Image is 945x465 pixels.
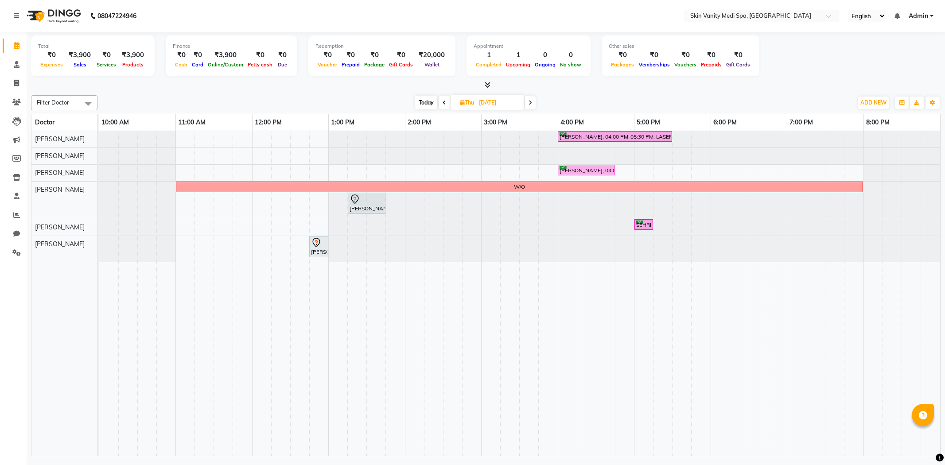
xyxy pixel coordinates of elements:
span: [PERSON_NAME] [35,223,85,231]
div: [PERSON_NAME], 12:45 PM-01:00 PM, COUNCELLING [310,237,327,256]
a: 1:00 PM [329,116,357,129]
span: [PERSON_NAME] [35,240,85,248]
span: Voucher [315,62,339,68]
span: [PERSON_NAME] [35,186,85,194]
a: 5:00 PM [634,116,662,129]
div: 1 [474,50,504,60]
a: 3:00 PM [482,116,509,129]
div: [PERSON_NAME], 01:15 PM-01:45 PM, IV DRIPS - RE - GLOW DRIP [349,194,385,213]
span: Products [120,62,146,68]
div: W/O [514,183,525,191]
img: logo [23,4,83,28]
div: ₹0 [636,50,672,60]
span: Prepaids [699,62,724,68]
a: 10:00 AM [99,116,131,129]
span: Gift Cards [387,62,415,68]
span: Expenses [38,62,65,68]
span: Completed [474,62,504,68]
span: Services [94,62,118,68]
div: ₹0 [245,50,275,60]
div: 1 [504,50,533,60]
span: Gift Cards [724,62,752,68]
a: 12:00 PM [253,116,284,129]
div: ₹0 [339,50,362,60]
span: [PERSON_NAME] [35,169,85,177]
span: Due [276,62,289,68]
div: ₹0 [38,50,65,60]
a: 6:00 PM [711,116,739,129]
span: Doctor [35,118,54,126]
div: ₹0 [724,50,752,60]
span: Package [362,62,387,68]
span: Thu [458,99,476,106]
input: 2025-09-04 [476,96,521,109]
div: Finance [173,43,290,50]
span: Sales [71,62,89,68]
div: ₹0 [173,50,190,60]
div: Appointment [474,43,583,50]
a: 8:00 PM [864,116,892,129]
div: 0 [533,50,558,60]
div: ₹0 [190,50,206,60]
span: Upcoming [504,62,533,68]
span: [PERSON_NAME] [35,152,85,160]
div: ₹3,900 [206,50,245,60]
span: Memberships [636,62,672,68]
span: Petty cash [245,62,275,68]
span: Card [190,62,206,68]
a: 7:00 PM [787,116,815,129]
span: Packages [609,62,636,68]
div: ₹0 [387,50,415,60]
div: 0 [558,50,583,60]
span: Vouchers [672,62,699,68]
div: ₹3,900 [118,50,148,60]
div: ₹0 [275,50,290,60]
b: 08047224946 [97,4,136,28]
span: Admin [909,12,928,21]
span: No show [558,62,583,68]
span: Wallet [422,62,442,68]
span: ADD NEW [860,99,887,106]
div: ₹3,900 [65,50,94,60]
div: Other sales [609,43,752,50]
div: ₹0 [315,50,339,60]
div: [PERSON_NAME], 04:00 PM-04:45 PM, SKIN - EXPRESS GLOW [559,166,614,174]
div: SEHRIN PATHAN, 05:00 PM-05:15 PM, CONSULTATION [635,221,652,229]
a: 11:00 AM [176,116,208,129]
a: 2:00 PM [405,116,433,129]
div: ₹0 [672,50,699,60]
a: 4:00 PM [558,116,586,129]
button: ADD NEW [858,97,889,109]
div: ₹0 [609,50,636,60]
span: [PERSON_NAME] [35,135,85,143]
div: ₹20,000 [415,50,448,60]
span: Cash [173,62,190,68]
div: ₹0 [94,50,118,60]
span: Ongoing [533,62,558,68]
div: ₹0 [362,50,387,60]
span: Today [415,96,437,109]
span: Prepaid [339,62,362,68]
span: Online/Custom [206,62,245,68]
div: Total [38,43,148,50]
div: ₹0 [699,50,724,60]
div: Redemption [315,43,448,50]
iframe: chat widget [908,430,936,456]
div: [PERSON_NAME], 04:00 PM-05:30 PM, LASER - FULL LEGS ( [DEMOGRAPHIC_DATA] ) [559,132,671,141]
span: Filter Doctor [37,99,69,106]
